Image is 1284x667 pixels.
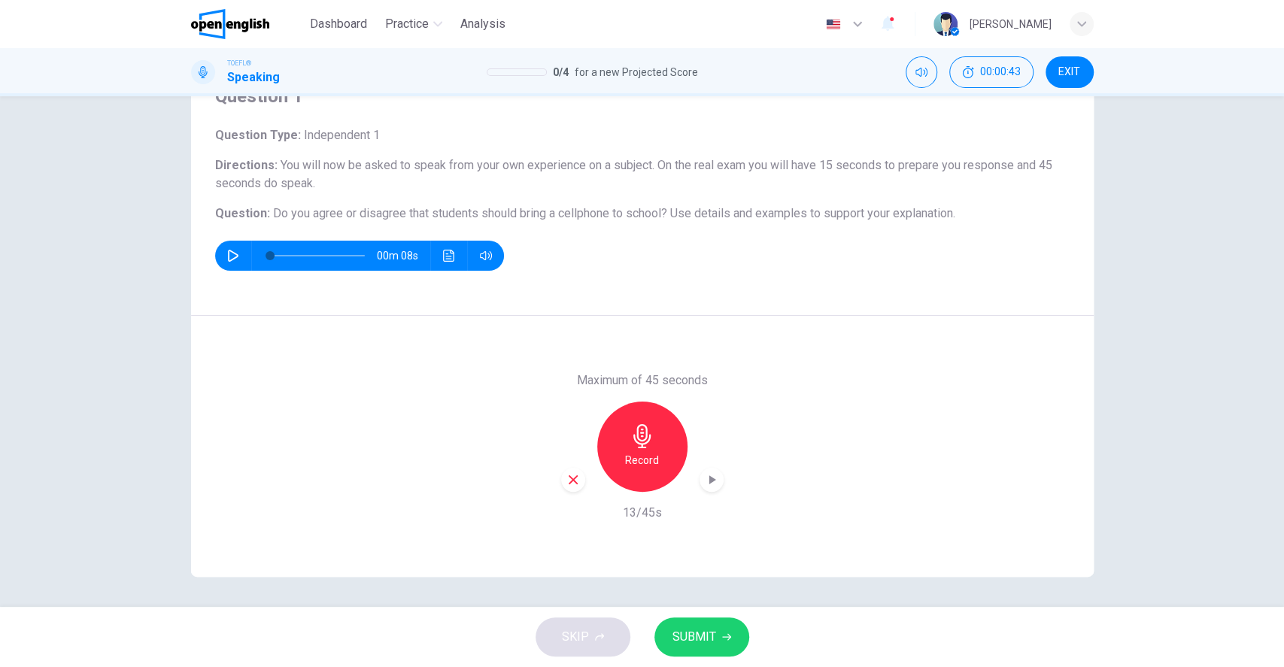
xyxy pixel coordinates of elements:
[672,626,716,647] span: SUBMIT
[454,11,511,38] button: Analysis
[215,84,1070,108] h4: Question 1
[949,56,1034,88] button: 00:00:43
[215,156,1070,193] h6: Directions :
[654,617,749,656] button: SUBMIT
[301,128,380,142] span: Independent 1
[597,402,688,492] button: Record
[437,241,461,271] button: Click to see the audio transcription
[377,241,430,271] span: 00m 08s
[227,58,251,68] span: TOEFL®
[273,206,667,220] span: Do you agree or disagree that students should bring a cellphone to school?
[933,12,958,36] img: Profile picture
[460,15,505,33] span: Analysis
[575,63,698,81] span: for a new Projected Score
[670,206,955,220] span: Use details and examples to support your explanation.
[191,9,305,39] a: OpenEnglish logo
[949,56,1034,88] div: Hide
[379,11,448,38] button: Practice
[625,451,659,469] h6: Record
[227,68,280,86] h1: Speaking
[906,56,937,88] div: Mute
[577,371,708,390] h6: Maximum of 45 seconds
[215,158,1052,190] span: You will now be asked to speak from your own experience on a subject. On the real exam you will h...
[191,9,270,39] img: OpenEnglish logo
[215,205,1070,223] h6: Question :
[553,63,569,81] span: 0 / 4
[824,19,842,30] img: en
[970,15,1052,33] div: [PERSON_NAME]
[310,15,367,33] span: Dashboard
[1046,56,1094,88] button: EXIT
[980,66,1021,78] span: 00:00:43
[215,126,1070,144] h6: Question Type :
[304,11,373,38] button: Dashboard
[385,15,429,33] span: Practice
[1058,66,1080,78] span: EXIT
[623,504,662,522] h6: 13/45s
